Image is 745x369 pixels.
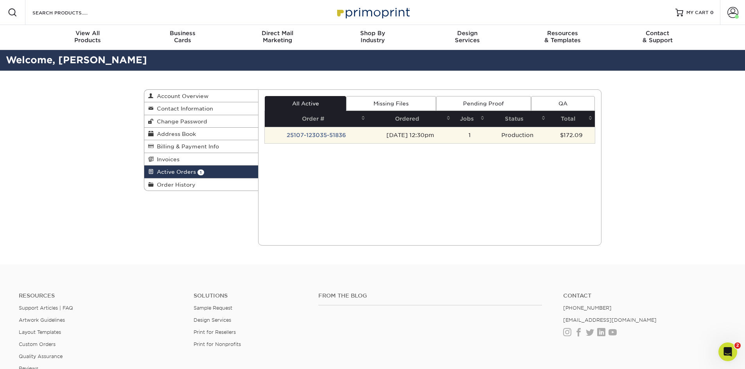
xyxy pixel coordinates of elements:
span: Address Book [154,131,196,137]
div: Marketing [230,30,325,44]
a: View AllProducts [40,25,135,50]
a: Order History [144,178,259,191]
a: All Active [265,96,346,111]
a: Print for Resellers [194,329,236,335]
h4: Resources [19,292,182,299]
a: [PHONE_NUMBER] [563,305,612,311]
h4: From the Blog [318,292,542,299]
div: Services [420,30,515,44]
a: [EMAIL_ADDRESS][DOMAIN_NAME] [563,317,657,323]
td: 25107-123035-51836 [265,127,368,143]
a: Sample Request [194,305,232,311]
a: Billing & Payment Info [144,140,259,153]
a: BusinessCards [135,25,230,50]
th: Order # [265,111,368,127]
div: Industry [325,30,420,44]
a: Resources& Templates [515,25,610,50]
span: Invoices [154,156,180,162]
img: Primoprint [334,4,412,21]
th: Jobs [453,111,487,127]
span: Active Orders [154,169,196,175]
span: MY CART [686,9,709,16]
h4: Solutions [194,292,307,299]
a: Support Articles | FAQ [19,305,73,311]
a: Account Overview [144,90,259,102]
input: SEARCH PRODUCTS..... [32,8,108,17]
a: Missing Files [346,96,436,111]
span: 0 [710,10,714,15]
span: Resources [515,30,610,37]
td: Production [487,127,548,143]
th: Status [487,111,548,127]
div: Products [40,30,135,44]
span: 2 [734,342,741,349]
span: Change Password [154,118,207,125]
a: Invoices [144,153,259,166]
a: Contact Information [144,102,259,115]
td: 1 [453,127,487,143]
a: DesignServices [420,25,515,50]
a: Change Password [144,115,259,128]
div: & Templates [515,30,610,44]
span: Account Overview [154,93,208,99]
span: 1 [197,169,204,175]
a: Active Orders 1 [144,166,259,178]
span: Order History [154,182,196,188]
a: Shop ByIndustry [325,25,420,50]
span: Design [420,30,515,37]
a: Artwork Guidelines [19,317,65,323]
td: $172.09 [548,127,594,143]
a: Contact [563,292,726,299]
span: Business [135,30,230,37]
span: Contact [610,30,705,37]
th: Total [548,111,594,127]
a: Pending Proof [436,96,531,111]
span: Shop By [325,30,420,37]
iframe: Intercom live chat [718,342,737,361]
div: & Support [610,30,705,44]
a: Design Services [194,317,231,323]
span: Direct Mail [230,30,325,37]
span: Contact Information [154,105,213,112]
a: Direct MailMarketing [230,25,325,50]
a: Address Book [144,128,259,140]
span: View All [40,30,135,37]
td: [DATE] 12:30pm [368,127,452,143]
div: Cards [135,30,230,44]
span: Billing & Payment Info [154,143,219,150]
th: Ordered [368,111,452,127]
a: Contact& Support [610,25,705,50]
a: QA [531,96,594,111]
a: Layout Templates [19,329,61,335]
